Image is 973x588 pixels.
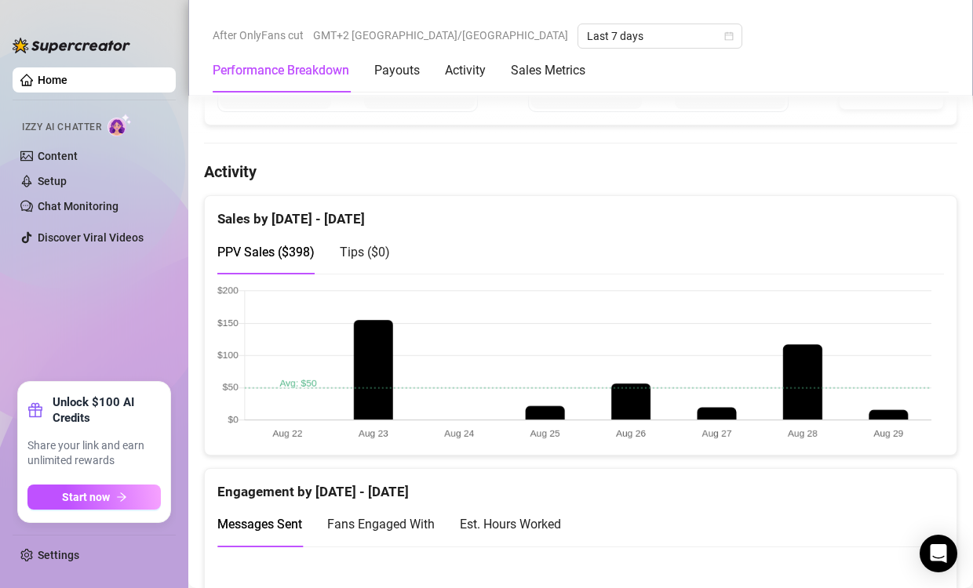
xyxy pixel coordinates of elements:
a: Setup [38,175,67,187]
span: Share your link and earn unlimited rewards [27,438,161,469]
span: Tips ( $0 ) [340,245,390,260]
div: Payouts [374,61,420,80]
span: Messages Sent [217,517,302,532]
h4: Activity [204,161,957,183]
a: Home [38,74,67,86]
span: Izzy AI Chatter [22,120,101,135]
span: gift [27,402,43,418]
a: Settings [38,549,79,561]
div: Sales Metrics [511,61,585,80]
button: Start nowarrow-right [27,485,161,510]
div: Activity [445,61,486,80]
span: calendar [724,31,734,41]
div: Est. Hours Worked [460,514,561,534]
span: Start now [62,491,110,503]
img: logo-BBDzfeDw.svg [13,38,130,53]
a: Content [38,150,78,162]
span: After OnlyFans cut [213,24,304,47]
div: Engagement by [DATE] - [DATE] [217,469,944,503]
div: Open Intercom Messenger [920,535,957,572]
a: Discover Viral Videos [38,231,144,244]
a: Chat Monitoring [38,200,118,212]
span: Fans Engaged With [327,517,435,532]
div: Sales by [DATE] - [DATE] [217,196,944,230]
span: GMT+2 [GEOGRAPHIC_DATA]/[GEOGRAPHIC_DATA] [313,24,568,47]
span: PPV Sales ( $398 ) [217,245,315,260]
strong: Unlock $100 AI Credits [53,394,161,426]
div: Performance Breakdown [213,61,349,80]
span: arrow-right [116,492,127,503]
span: Last 7 days [587,24,733,48]
img: AI Chatter [108,114,132,136]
